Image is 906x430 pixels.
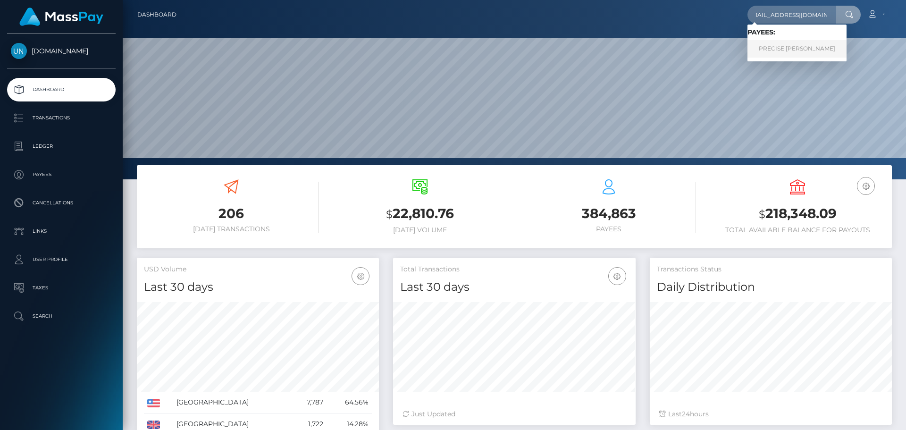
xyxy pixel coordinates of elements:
a: Payees [7,163,116,186]
p: Transactions [11,111,112,125]
h6: Payees: [747,28,847,36]
img: MassPay Logo [19,8,103,26]
p: Links [11,224,112,238]
p: Payees [11,168,112,182]
img: GB.png [147,421,160,429]
a: Dashboard [137,5,176,25]
h4: Daily Distribution [657,279,885,295]
span: 24 [682,410,690,418]
a: Dashboard [7,78,116,101]
input: Search... [747,6,836,24]
img: US.png [147,399,160,407]
p: User Profile [11,253,112,267]
td: 7,787 [292,392,327,413]
h5: Total Transactions [400,265,628,274]
a: Ledger [7,135,116,158]
h6: Payees [521,225,696,233]
td: 64.56% [327,392,372,413]
td: [GEOGRAPHIC_DATA] [173,392,292,413]
small: $ [759,208,765,221]
p: Search [11,309,112,323]
a: Transactions [7,106,116,130]
h4: Last 30 days [400,279,628,295]
h6: [DATE] Volume [333,226,507,234]
h5: Transactions Status [657,265,885,274]
span: [DOMAIN_NAME] [7,47,116,55]
h5: USD Volume [144,265,372,274]
div: Just Updated [403,409,626,419]
p: Ledger [11,139,112,153]
p: Dashboard [11,83,112,97]
h6: [DATE] Transactions [144,225,319,233]
img: Unlockt.me [11,43,27,59]
small: $ [386,208,393,221]
h6: Total Available Balance for Payouts [710,226,885,234]
h3: 384,863 [521,204,696,223]
a: PRECISE [PERSON_NAME] [747,40,847,58]
h3: 218,348.09 [710,204,885,224]
p: Taxes [11,281,112,295]
h3: 22,810.76 [333,204,507,224]
p: Cancellations [11,196,112,210]
h4: Last 30 days [144,279,372,295]
a: Taxes [7,276,116,300]
a: User Profile [7,248,116,271]
h3: 206 [144,204,319,223]
a: Cancellations [7,191,116,215]
div: Last hours [659,409,882,419]
a: Links [7,219,116,243]
a: Search [7,304,116,328]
